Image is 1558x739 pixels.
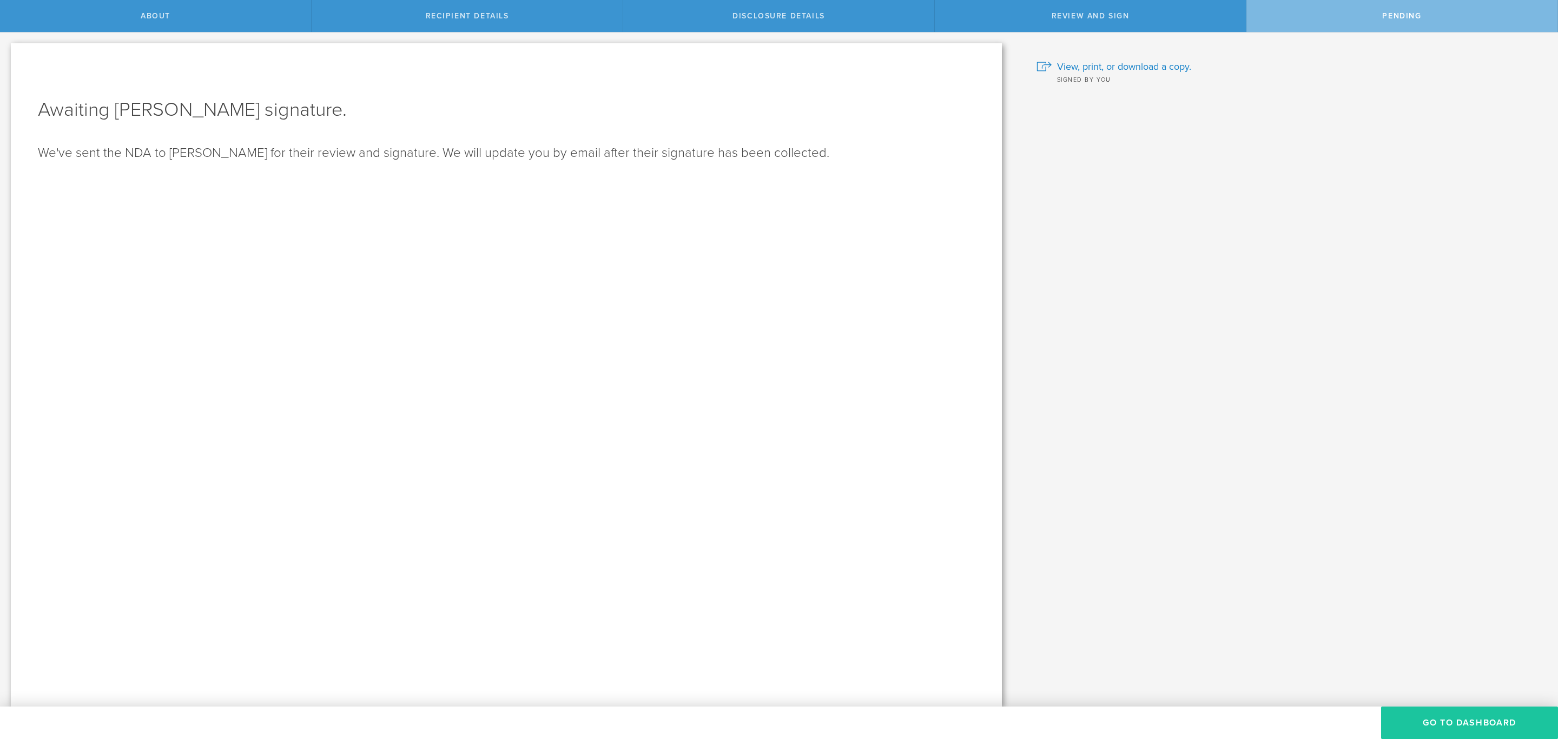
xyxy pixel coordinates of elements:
p: We've sent the NDA to [PERSON_NAME] for their review and signature. We will update you by email a... [38,144,975,162]
span: View, print, or download a copy. [1057,60,1191,74]
span: Recipient details [426,11,509,21]
button: Go to dashboard [1381,707,1558,739]
span: Pending [1382,11,1421,21]
div: Signed by you [1037,74,1542,84]
span: Review and sign [1052,11,1130,21]
span: About [141,11,170,21]
span: Disclosure details [732,11,825,21]
h1: Awaiting [PERSON_NAME] signature. [38,97,975,123]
